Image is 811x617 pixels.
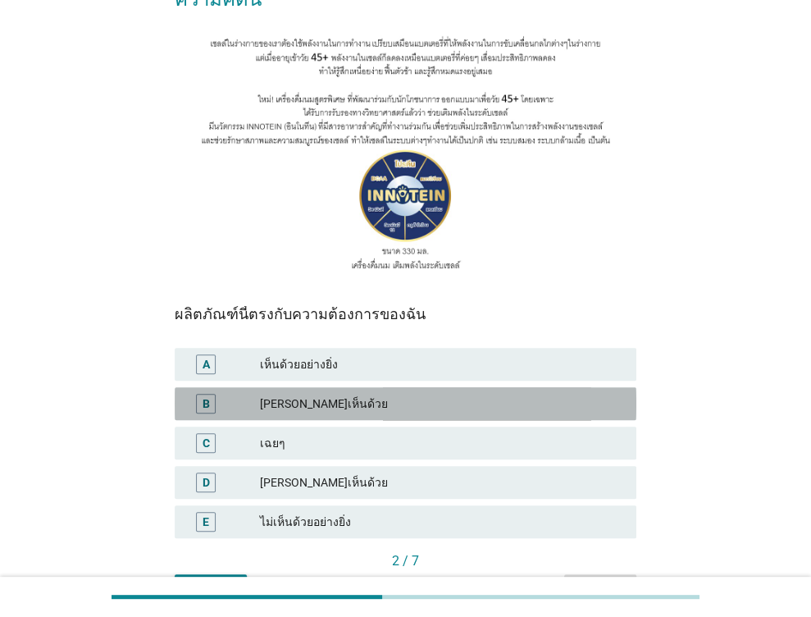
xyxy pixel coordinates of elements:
div: เห็นด้วยอย่างยิ่ง [260,354,623,374]
div: D [202,474,209,491]
div: ผลิตภัณฑ์นี้ตรงกับความต้องการของฉัน [175,303,636,325]
button: ก่อนหน้า [175,574,247,604]
div: เฉยๆ [260,433,623,453]
div: C [202,435,209,452]
div: 2 / 7 [175,551,636,571]
div: ไม่เห็นด้วยอย่างยิ่ง [260,512,623,532]
div: A [202,356,209,373]
img: 016702b8-7138-4f8c-b72f-de1809117359-CONCEP.jpg [175,27,636,287]
div: [PERSON_NAME]เห็นด้วย [260,394,623,414]
div: E [203,514,209,531]
div: [PERSON_NAME]เห็นด้วย [260,473,623,492]
div: B [202,395,209,413]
